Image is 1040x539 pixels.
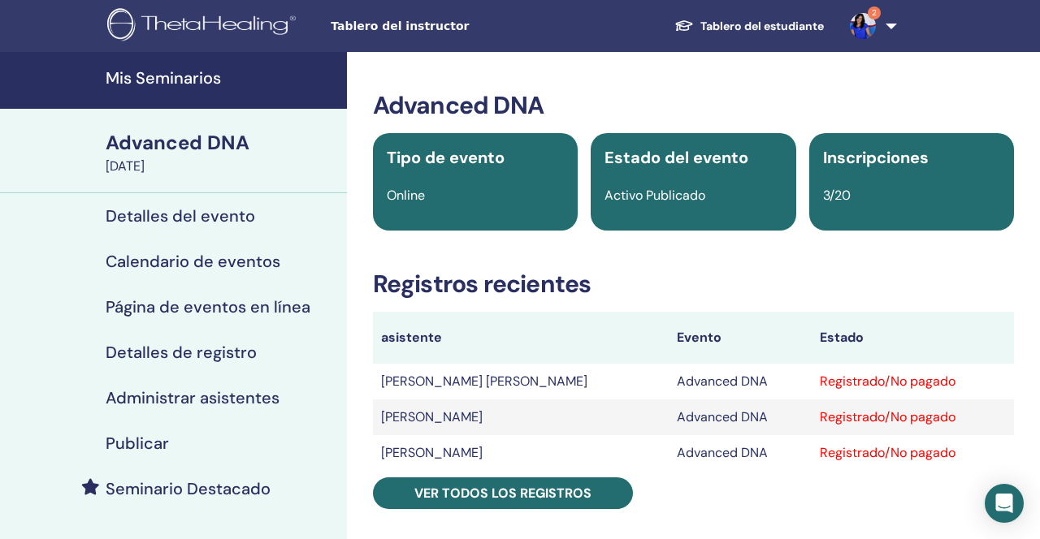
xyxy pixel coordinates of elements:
[106,433,169,453] h4: Publicar
[669,435,812,471] td: Advanced DNA
[669,364,812,399] td: Advanced DNA
[669,312,812,364] th: Evento
[823,187,851,204] span: 3/20
[820,407,1006,427] div: Registrado/No pagado
[373,364,669,399] td: [PERSON_NAME] [PERSON_NAME]
[823,147,929,168] span: Inscripciones
[387,187,425,204] span: Online
[604,187,705,204] span: Activo Publicado
[106,343,257,362] h4: Detalles de registro
[96,129,347,176] a: Advanced DNA[DATE]
[669,399,812,435] td: Advanced DNA
[106,297,310,317] h4: Página de eventos en línea
[373,435,669,471] td: [PERSON_NAME]
[674,19,694,32] img: graduation-cap-white.svg
[820,372,1006,391] div: Registrado/No pagado
[812,312,1014,364] th: Estado
[373,312,669,364] th: asistente
[868,6,881,19] span: 2
[373,477,633,509] a: Ver todos los registros
[373,91,1014,120] h3: Advanced DNA
[985,484,1024,523] div: Open Intercom Messenger
[820,443,1006,463] div: Registrado/No pagado
[106,68,337,88] h4: Mis Seminarios
[331,18,574,35] span: Tablero del instructor
[106,206,255,226] h4: Detalles del evento
[106,388,279,407] h4: Administrar asistentes
[604,147,748,168] span: Estado del evento
[661,11,837,41] a: Tablero del estudiante
[106,479,271,498] h4: Seminario Destacado
[387,147,505,168] span: Tipo de evento
[106,252,280,271] h4: Calendario de eventos
[373,269,1014,299] h3: Registros recientes
[850,13,876,39] img: default.jpg
[373,399,669,435] td: [PERSON_NAME]
[107,8,301,45] img: logo.png
[106,129,337,157] div: Advanced DNA
[414,485,591,502] span: Ver todos los registros
[106,157,337,176] div: [DATE]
